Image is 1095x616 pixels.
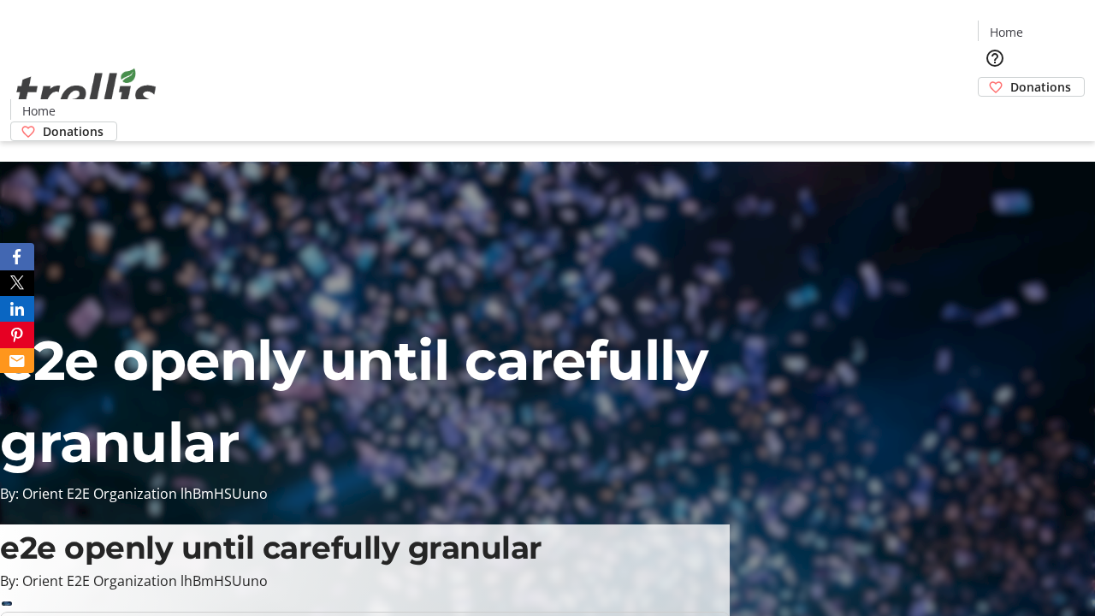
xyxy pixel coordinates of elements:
[978,77,1085,97] a: Donations
[990,23,1023,41] span: Home
[978,41,1012,75] button: Help
[978,97,1012,131] button: Cart
[10,121,117,141] a: Donations
[11,102,66,120] a: Home
[979,23,1033,41] a: Home
[43,122,104,140] span: Donations
[10,50,163,135] img: Orient E2E Organization lhBmHSUuno's Logo
[1010,78,1071,96] span: Donations
[22,102,56,120] span: Home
